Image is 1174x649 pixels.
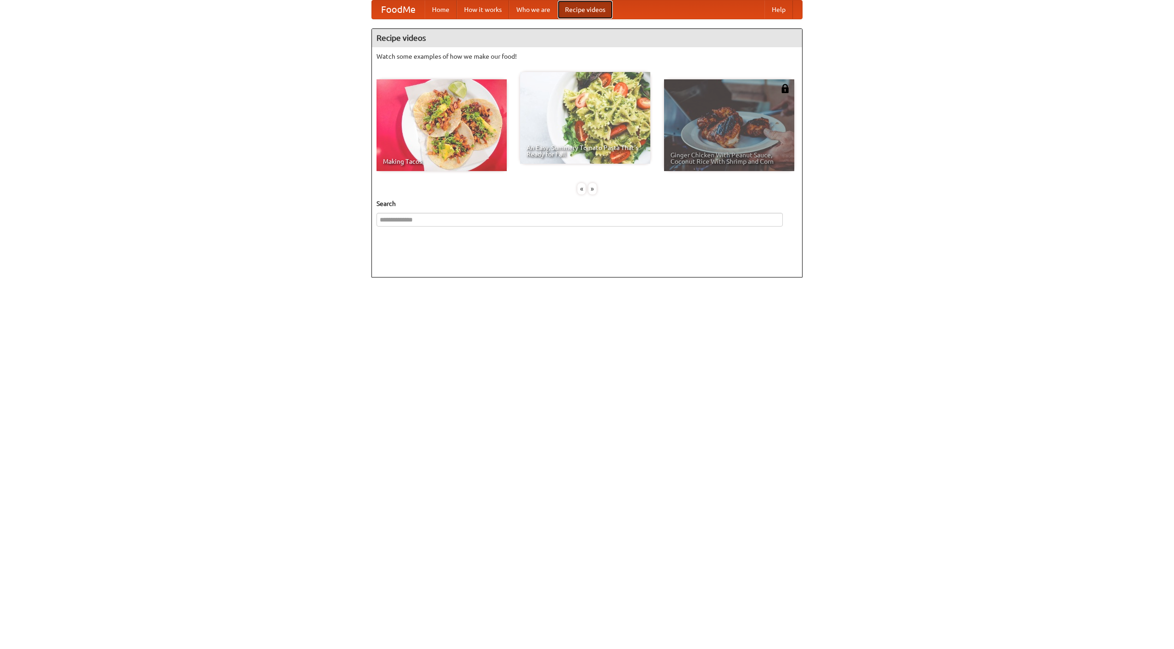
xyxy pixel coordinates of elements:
span: Making Tacos [383,158,500,165]
span: An Easy, Summery Tomato Pasta That's Ready for Fall [526,144,644,157]
a: An Easy, Summery Tomato Pasta That's Ready for Fall [520,72,650,164]
a: Home [425,0,457,19]
a: Recipe videos [558,0,613,19]
div: » [588,183,597,194]
h5: Search [377,199,797,208]
a: Help [764,0,793,19]
img: 483408.png [781,84,790,93]
a: Who we are [509,0,558,19]
a: Making Tacos [377,79,507,171]
p: Watch some examples of how we make our food! [377,52,797,61]
a: How it works [457,0,509,19]
div: « [577,183,586,194]
h4: Recipe videos [372,29,802,47]
a: FoodMe [372,0,425,19]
